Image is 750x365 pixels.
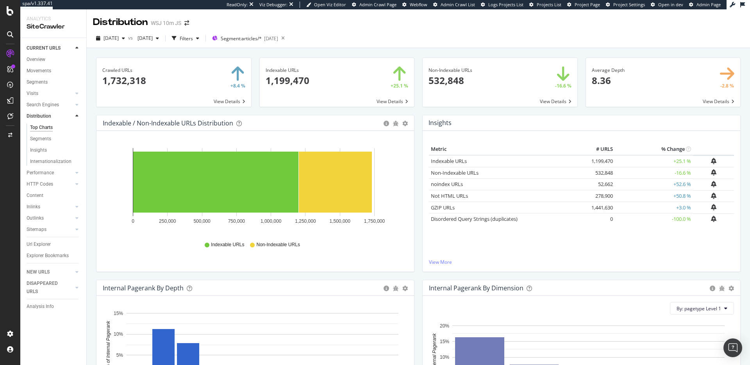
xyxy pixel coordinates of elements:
text: 1,000,000 [261,218,282,224]
a: Admin Crawl List [433,2,475,8]
th: # URLS [584,143,615,155]
div: bell-plus [711,193,716,199]
div: gear [402,121,408,126]
a: Project Page [567,2,600,8]
a: Top Charts [30,123,81,132]
text: 15% [114,311,123,316]
th: % Change [615,143,693,155]
a: Not HTML URLs [431,192,468,199]
a: Visits [27,89,73,98]
span: Admin Crawl List [441,2,475,7]
div: bell-plus [711,158,716,164]
td: -100.0 % [615,213,693,225]
div: Open Intercom Messenger [723,338,742,357]
span: Projects List [537,2,561,7]
text: 250,000 [159,218,176,224]
div: Distribution [93,16,148,29]
div: Inlinks [27,203,40,211]
div: Url Explorer [27,240,51,249]
td: 1,441,630 [584,202,615,213]
button: Filters [169,32,202,45]
button: [DATE] [93,32,128,45]
button: Segment:articles/*[DATE] [209,32,278,45]
div: Insights [30,146,47,154]
td: +52.6 % [615,179,693,190]
a: HTTP Codes [27,180,73,188]
span: vs [128,34,134,41]
div: WSJ 10m JS [151,19,181,27]
a: Movements [27,67,81,75]
td: 532,848 [584,167,615,179]
a: Logs Projects List [481,2,523,8]
span: Open Viz Editor [314,2,346,7]
td: 0 [584,213,615,225]
div: Top Charts [30,123,53,132]
a: Inlinks [27,203,73,211]
div: ReadOnly: [227,2,248,8]
a: DISAPPEARED URLS [27,279,73,296]
div: DISAPPEARED URLS [27,279,66,296]
a: noindex URLs [431,181,463,188]
div: SiteCrawler [27,22,80,31]
div: Search Engines [27,101,59,109]
a: Sitemaps [27,225,73,234]
span: Project Settings [613,2,645,7]
div: Distribution [27,112,51,120]
div: Sitemaps [27,225,46,234]
a: Projects List [529,2,561,8]
a: Admin Crawl Page [352,2,396,8]
span: Logs Projects List [488,2,523,7]
span: Non-Indexable URLs [256,242,300,248]
a: Open in dev [651,2,683,8]
text: 5% [116,352,123,358]
div: bell-plus [711,169,716,175]
text: 750,000 [228,218,245,224]
div: Segments [30,135,51,143]
h4: Insights [429,118,452,128]
text: 10% [114,332,123,337]
div: Outlinks [27,214,44,222]
td: 1,199,470 [584,155,615,167]
div: NEW URLS [27,268,50,276]
a: Analysis Info [27,302,81,311]
div: Content [27,191,43,200]
div: circle-info [384,286,389,291]
div: Internal Pagerank by Depth [103,284,184,292]
a: Outlinks [27,214,73,222]
div: Movements [27,67,51,75]
td: -16.6 % [615,167,693,179]
text: 1,250,000 [295,218,316,224]
th: Metric [429,143,584,155]
a: View More [429,259,734,265]
td: 278,900 [584,190,615,202]
button: [DATE] [134,32,162,45]
a: Url Explorer [27,240,81,249]
div: circle-info [384,121,389,126]
a: Explorer Bookmarks [27,252,81,260]
div: Indexable / Non-Indexable URLs Distribution [103,119,233,127]
a: GZIP URLs [431,204,455,211]
td: +3.0 % [615,202,693,213]
div: bug [719,286,725,291]
text: 15% [440,339,449,344]
text: 0 [132,218,134,224]
div: Performance [27,169,54,177]
span: Project Page [575,2,600,7]
div: bell-plus [711,181,716,187]
td: +50.8 % [615,190,693,202]
div: Viz Debugger: [259,2,287,8]
div: Internationalization [30,157,71,166]
div: A chart. [103,143,405,234]
a: Insights [30,146,81,154]
div: gear [729,286,734,291]
text: 500,000 [193,218,211,224]
div: Segments [27,78,48,86]
span: Admin Page [696,2,721,7]
div: HTTP Codes [27,180,53,188]
div: circle-info [710,286,715,291]
a: Performance [27,169,73,177]
div: bug [393,286,398,291]
div: arrow-right-arrow-left [184,20,189,26]
a: Open Viz Editor [306,2,346,8]
a: Admin Page [689,2,721,8]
